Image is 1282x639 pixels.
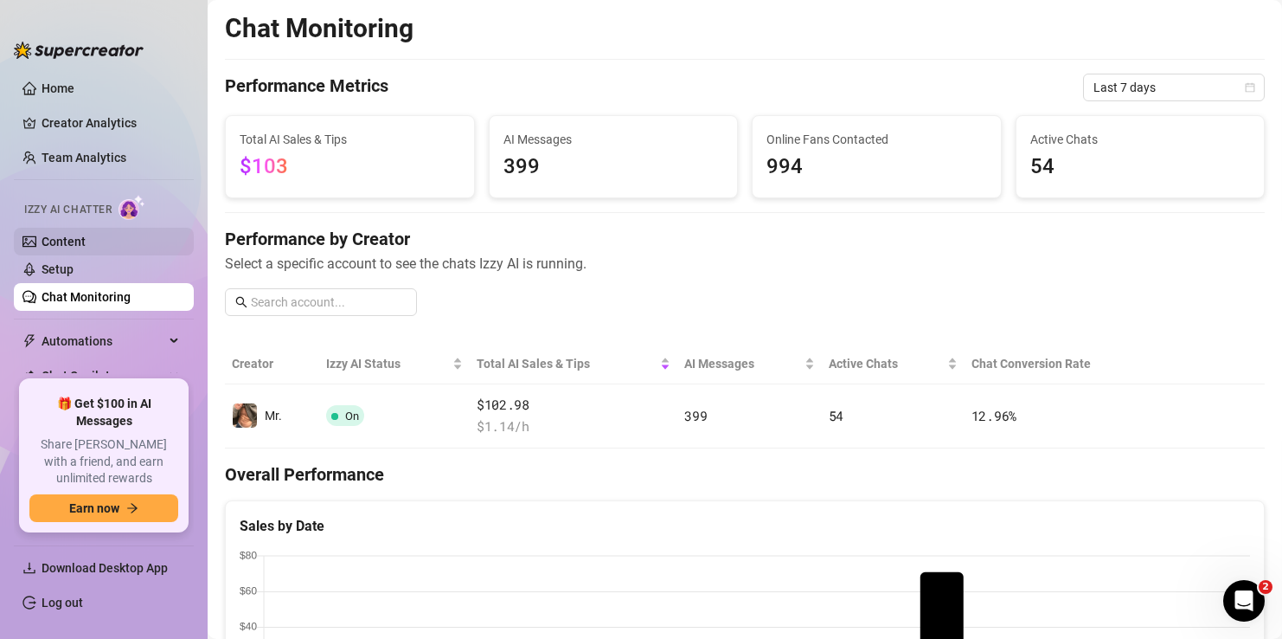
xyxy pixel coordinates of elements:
div: Sales by Date [240,515,1250,537]
span: $ 1.14 /h [477,416,670,437]
span: Izzy AI Chatter [24,202,112,218]
th: AI Messages [677,344,822,384]
th: Chat Conversion Rate [965,344,1161,384]
img: logo-BBDzfeDw.svg [14,42,144,59]
span: Online Fans Contacted [766,130,987,149]
a: Setup [42,262,74,276]
input: Search account... [251,293,407,312]
span: 12.96 % [971,407,1016,424]
h4: Overall Performance [225,462,1265,487]
a: Creator Analytics [42,109,180,137]
th: Total AI Sales & Tips [470,344,677,384]
span: Total AI Sales & Tips [240,130,460,149]
span: arrow-right [126,502,138,514]
span: 54 [1030,151,1251,184]
h4: Performance Metrics [225,74,388,101]
button: Earn nowarrow-right [29,494,178,522]
span: Chat Copilot [42,362,164,390]
span: calendar [1245,82,1255,93]
span: $102.98 [477,395,670,416]
span: 2 [1259,580,1272,594]
a: Team Analytics [42,151,126,165]
h2: Chat Monitoring [225,12,413,45]
span: Mr. [265,409,282,423]
span: thunderbolt [22,334,36,348]
span: 🎁 Get $100 in AI Messages [29,396,178,429]
span: Select a specific account to see the chats Izzy AI is running. [225,253,1265,274]
span: 399 [684,407,707,424]
img: Chat Copilot [22,370,34,382]
span: Total AI Sales & Tips [477,354,657,373]
span: Download Desktop App [42,561,168,575]
h4: Performance by Creator [225,227,1265,251]
img: Mr. [233,403,257,428]
img: AI Chatter [119,195,145,220]
iframe: Intercom live chat [1223,580,1265,622]
span: $103 [240,154,288,178]
a: Home [42,81,74,95]
span: On [345,410,359,423]
span: AI Messages [684,354,801,373]
span: 399 [503,151,724,184]
span: Last 7 days [1093,74,1254,100]
span: Active Chats [1030,130,1251,149]
th: Active Chats [822,344,965,384]
th: Creator [225,344,319,384]
span: Earn now [69,501,119,515]
span: search [235,296,247,308]
span: 54 [829,407,843,424]
a: Log out [42,596,83,610]
span: Izzy AI Status [326,354,449,373]
span: 994 [766,151,987,184]
a: Chat Monitoring [42,290,131,304]
th: Izzy AI Status [319,344,470,384]
span: Automations [42,327,164,355]
span: AI Messages [503,130,724,149]
span: Active Chats [829,354,944,373]
span: download [22,561,36,575]
span: Share [PERSON_NAME] with a friend, and earn unlimited rewards [29,436,178,487]
a: Content [42,235,86,248]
